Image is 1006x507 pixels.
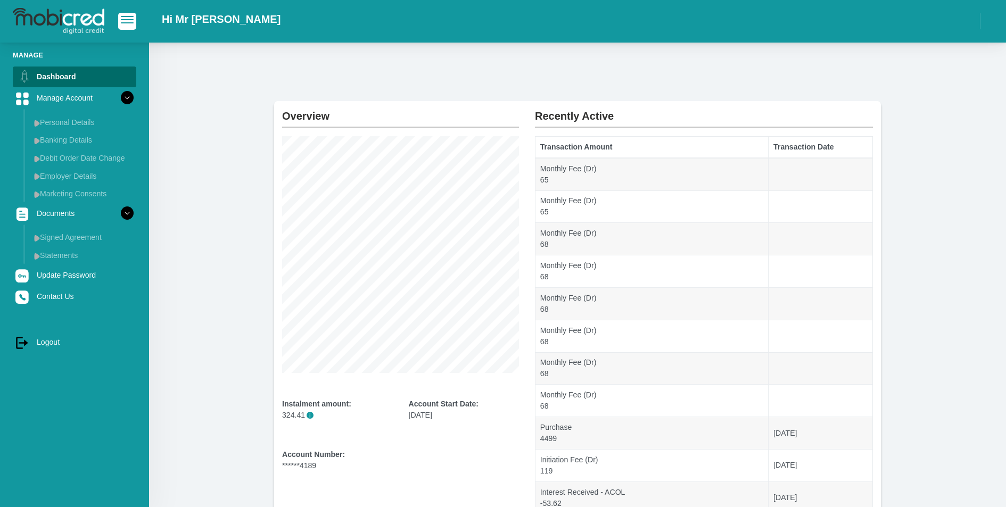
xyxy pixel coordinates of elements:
[535,417,769,450] td: Purchase 4499
[13,8,104,35] img: logo-mobicred.svg
[34,120,40,127] img: menu arrow
[307,412,314,419] span: i
[535,385,769,417] td: Monthly Fee (Dr) 68
[535,190,769,223] td: Monthly Fee (Dr) 65
[13,286,136,306] a: Contact Us
[13,203,136,223] a: Documents
[282,101,519,122] h2: Overview
[30,247,136,264] a: Statements
[30,168,136,185] a: Employer Details
[13,50,136,60] li: Manage
[535,255,769,288] td: Monthly Fee (Dr) 68
[162,13,281,26] h2: Hi Mr [PERSON_NAME]
[535,320,769,352] td: Monthly Fee (Dr) 68
[34,155,40,162] img: menu arrow
[769,417,873,450] td: [DATE]
[34,191,40,198] img: menu arrow
[30,229,136,246] a: Signed Agreement
[535,352,769,385] td: Monthly Fee (Dr) 68
[282,450,345,459] b: Account Number:
[282,410,393,421] p: 324.41
[30,131,136,148] a: Banking Details
[34,253,40,260] img: menu arrow
[769,450,873,482] td: [DATE]
[30,185,136,202] a: Marketing Consents
[30,149,136,167] a: Debit Order Date Change
[30,114,136,131] a: Personal Details
[13,265,136,285] a: Update Password
[409,400,479,408] b: Account Start Date:
[409,398,520,421] div: [DATE]
[535,137,769,158] th: Transaction Amount
[535,287,769,320] td: Monthly Fee (Dr) 68
[34,235,40,242] img: menu arrow
[34,137,40,144] img: menu arrow
[535,101,873,122] h2: Recently Active
[34,173,40,180] img: menu arrow
[535,158,769,190] td: Monthly Fee (Dr) 65
[13,88,136,108] a: Manage Account
[13,332,136,352] a: Logout
[13,67,136,87] a: Dashboard
[535,450,769,482] td: Initiation Fee (Dr) 119
[282,400,351,408] b: Instalment amount:
[535,223,769,255] td: Monthly Fee (Dr) 68
[769,137,873,158] th: Transaction Date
